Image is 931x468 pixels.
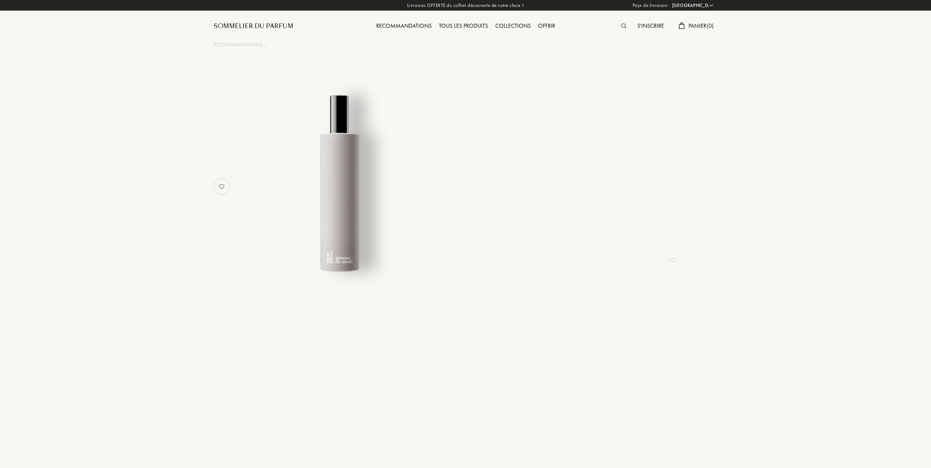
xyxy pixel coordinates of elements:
[373,22,435,31] div: Recommandations
[634,22,668,31] div: S'inscrire
[633,2,670,9] span: Pays de livraison :
[214,179,229,194] img: no_like_p.png
[679,22,684,29] img: cart.svg
[214,41,262,49] a: Recommandations
[621,23,626,28] img: search_icn.svg
[435,22,492,30] a: Tous les produits
[534,22,559,30] a: Offrir
[373,22,435,30] a: Recommandations
[492,22,534,30] a: Collections
[249,93,430,273] img: undefined undefined
[435,22,492,31] div: Tous les produits
[214,22,293,31] a: Sommelier du Parfum
[634,22,668,30] a: S'inscrire
[688,22,714,30] span: Panier ( 0 )
[709,3,714,8] img: arrow_w.png
[264,41,267,49] div: /
[492,22,534,31] div: Collections
[534,22,559,31] div: Offrir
